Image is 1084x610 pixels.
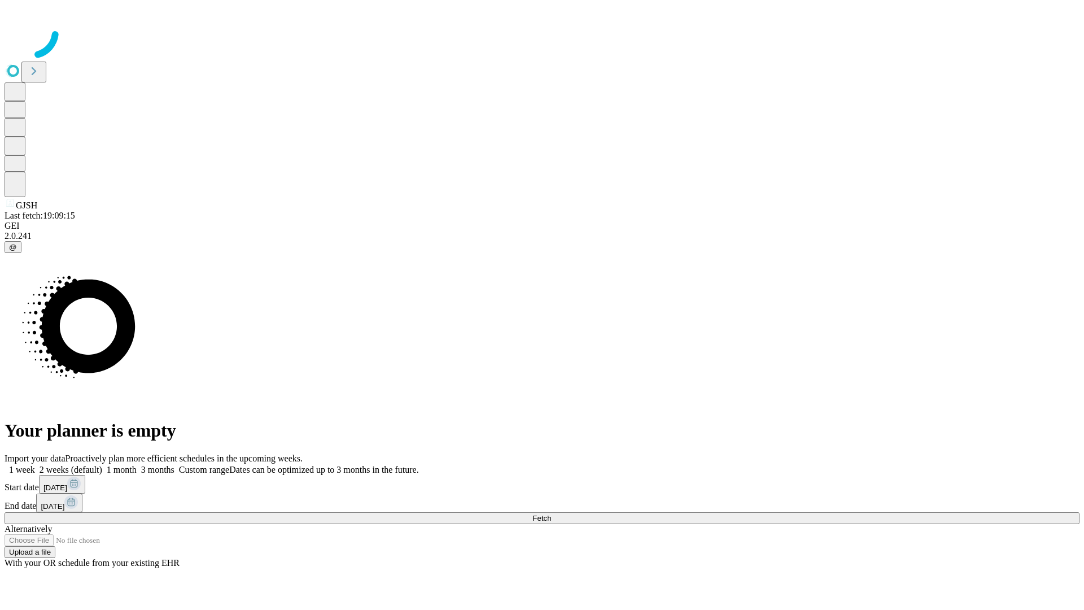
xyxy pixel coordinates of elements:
[39,475,85,494] button: [DATE]
[532,514,551,522] span: Fetch
[179,465,229,474] span: Custom range
[36,494,82,512] button: [DATE]
[9,465,35,474] span: 1 week
[9,243,17,251] span: @
[141,465,174,474] span: 3 months
[5,546,55,558] button: Upload a file
[5,558,180,568] span: With your OR schedule from your existing EHR
[5,221,1079,231] div: GEI
[41,502,64,511] span: [DATE]
[5,494,1079,512] div: End date
[107,465,137,474] span: 1 month
[5,454,65,463] span: Import your data
[5,475,1079,494] div: Start date
[40,465,102,474] span: 2 weeks (default)
[43,483,67,492] span: [DATE]
[16,201,37,210] span: GJSH
[5,241,21,253] button: @
[229,465,418,474] span: Dates can be optimized up to 3 months in the future.
[5,211,75,220] span: Last fetch: 19:09:15
[5,524,52,534] span: Alternatively
[5,231,1079,241] div: 2.0.241
[5,420,1079,441] h1: Your planner is empty
[65,454,303,463] span: Proactively plan more efficient schedules in the upcoming weeks.
[5,512,1079,524] button: Fetch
